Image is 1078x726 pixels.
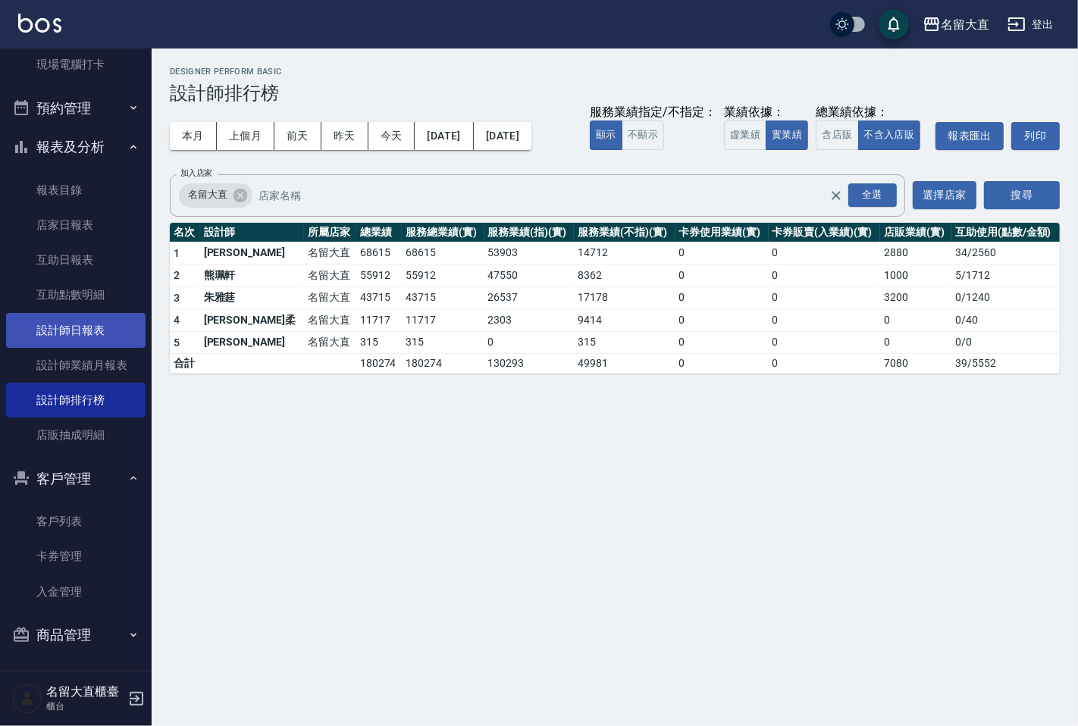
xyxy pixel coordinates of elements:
[913,181,977,209] button: 選擇店家
[170,67,1060,77] h2: Designer Perform Basic
[402,331,484,354] td: 315
[574,354,675,374] td: 49981
[6,47,146,82] a: 現場電腦打卡
[356,264,402,287] td: 55912
[816,105,928,120] div: 總業績依據：
[200,223,304,243] th: 設計師
[6,89,146,128] button: 預約管理
[356,223,402,243] th: 總業績
[6,459,146,499] button: 客戶管理
[574,309,675,332] td: 9414
[46,699,124,713] p: 櫃台
[179,183,252,208] div: 名留大直
[174,269,180,281] span: 2
[6,243,146,277] a: 互助日報表
[200,242,304,264] td: [PERSON_NAME]
[304,223,356,243] th: 所屬店家
[675,331,769,354] td: 0
[170,223,1060,374] table: a dense table
[484,354,575,374] td: 130293
[769,242,881,264] td: 0
[6,383,146,418] a: 設計師排行榜
[880,223,951,243] th: 店販業績(實)
[402,223,484,243] th: 服務總業績(實)
[769,286,881,309] td: 0
[170,122,217,150] button: 本月
[6,208,146,243] a: 店家日報表
[200,264,304,287] td: 熊珮軒
[304,309,356,332] td: 名留大直
[484,286,575,309] td: 26537
[880,309,951,332] td: 0
[484,242,575,264] td: 53903
[769,264,881,287] td: 0
[356,354,402,374] td: 180274
[368,122,415,150] button: 今天
[951,286,1060,309] td: 0 / 1240
[12,684,42,714] img: Person
[951,223,1060,243] th: 互助使用(點數/金額)
[769,354,881,374] td: 0
[826,185,847,206] button: Clear
[880,354,951,374] td: 7080
[917,9,995,40] button: 名留大直
[304,264,356,287] td: 名留大直
[880,242,951,264] td: 2880
[6,574,146,609] a: 入金管理
[174,292,180,304] span: 3
[675,264,769,287] td: 0
[6,615,146,655] button: 商品管理
[622,120,664,150] button: 不顯示
[402,264,484,287] td: 55912
[1001,11,1060,39] button: 登出
[402,309,484,332] td: 11717
[1011,122,1060,150] button: 列印
[484,264,575,287] td: 47550
[6,173,146,208] a: 報表目錄
[174,314,180,326] span: 4
[769,331,881,354] td: 0
[170,83,1060,104] h3: 設計師排行榜
[402,354,484,374] td: 180274
[200,286,304,309] td: 朱雅莛
[200,331,304,354] td: [PERSON_NAME]
[180,167,212,179] label: 加入店家
[170,354,200,374] td: 合計
[6,504,146,539] a: 客戶列表
[356,331,402,354] td: 315
[590,105,716,120] div: 服務業績指定/不指定：
[941,15,989,34] div: 名留大直
[951,264,1060,287] td: 5 / 1712
[6,313,146,348] a: 設計師日報表
[274,122,321,150] button: 前天
[46,684,124,699] h5: 名留大直櫃臺
[402,242,484,264] td: 68615
[880,286,951,309] td: 3200
[574,223,675,243] th: 服務業績(不指)(實)
[174,336,180,349] span: 5
[574,242,675,264] td: 14712
[724,105,808,120] div: 業績依據：
[766,120,808,150] button: 實業績
[935,122,1004,150] button: 報表匯出
[574,286,675,309] td: 17178
[574,264,675,287] td: 8362
[848,183,897,207] div: 全選
[356,309,402,332] td: 11717
[170,223,200,243] th: 名次
[675,354,769,374] td: 0
[6,127,146,167] button: 報表及分析
[304,242,356,264] td: 名留大直
[484,223,575,243] th: 服務業績(指)(實)
[6,348,146,383] a: 設計師業績月報表
[984,181,1060,209] button: 搜尋
[951,242,1060,264] td: 34 / 2560
[415,122,473,150] button: [DATE]
[724,120,766,150] button: 虛業績
[590,120,622,150] button: 顯示
[474,122,531,150] button: [DATE]
[484,331,575,354] td: 0
[675,223,769,243] th: 卡券使用業績(實)
[321,122,368,150] button: 昨天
